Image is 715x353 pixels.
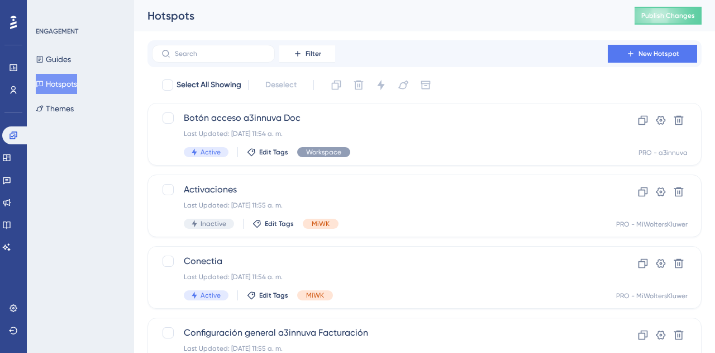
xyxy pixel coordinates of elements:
[36,98,74,119] button: Themes
[306,148,341,157] span: Workspace
[312,219,330,228] span: MiWK
[147,8,607,23] div: Hotspots
[252,219,294,228] button: Edit Tags
[259,291,288,300] span: Edit Tags
[184,183,576,196] span: Activaciones
[36,49,71,69] button: Guides
[259,148,288,157] span: Edit Tags
[36,27,78,36] div: ENGAGEMENT
[638,148,688,157] div: PRO - a3innuva
[635,7,702,25] button: Publish Changes
[608,45,697,63] button: New Hotspot
[265,78,297,92] span: Deselect
[201,148,221,157] span: Active
[175,50,265,58] input: Search
[184,272,576,281] div: Last Updated: [DATE] 11:54 a. m.
[184,111,576,125] span: Botón acceso a3innuva Doc
[247,291,288,300] button: Edit Tags
[265,219,294,228] span: Edit Tags
[247,148,288,157] button: Edit Tags
[184,326,576,340] span: Configuración general a3innuva Facturación
[177,78,241,92] span: Select All Showing
[184,201,576,210] div: Last Updated: [DATE] 11:55 a. m.
[184,129,576,138] div: Last Updated: [DATE] 11:54 a. m.
[201,291,221,300] span: Active
[255,75,307,95] button: Deselect
[36,74,77,94] button: Hotspots
[616,220,688,229] div: PRO - MiWoltersKluwer
[306,291,324,300] span: MiWK
[641,11,695,20] span: Publish Changes
[184,344,576,353] div: Last Updated: [DATE] 11:55 a. m.
[184,255,576,268] span: Conectia
[201,219,226,228] span: Inactive
[306,49,321,58] span: Filter
[638,49,679,58] span: New Hotspot
[279,45,335,63] button: Filter
[616,291,688,300] div: PRO - MiWoltersKluwer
